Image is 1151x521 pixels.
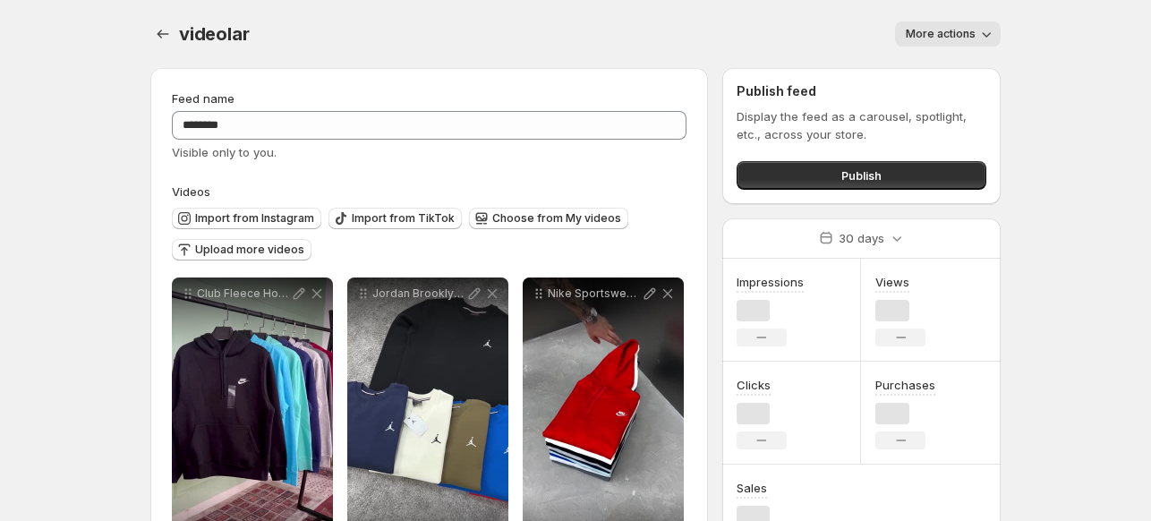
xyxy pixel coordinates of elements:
span: More actions [906,27,976,41]
p: Display the feed as a carousel, spotlight, etc., across your store. [737,107,986,143]
h3: Clicks [737,376,771,394]
button: More actions [895,21,1001,47]
p: 30 days [839,229,884,247]
button: Import from Instagram [172,208,321,229]
span: Import from TikTok [352,211,455,226]
button: Import from TikTok [328,208,462,229]
span: Upload more videos [195,243,304,257]
button: Publish [737,161,986,190]
p: Nike Sportswear Club Fleece Hoodies [548,286,641,301]
button: Upload more videos [172,239,311,260]
h3: Views [875,273,909,291]
h3: Purchases [875,376,935,394]
span: Visible only to you. [172,145,277,159]
p: Jordan Brooklyn Fleece Sweatshirt [372,286,465,301]
p: Club Fleece Hoodieler sitemize eklendi [197,286,290,301]
h3: Sales [737,479,767,497]
button: Settings [150,21,175,47]
span: Videos [172,184,210,199]
h2: Publish feed [737,82,986,100]
span: videolar [179,23,249,45]
span: Import from Instagram [195,211,314,226]
span: Feed name [172,91,234,106]
button: Choose from My videos [469,208,628,229]
h3: Impressions [737,273,804,291]
span: Publish [841,167,882,184]
span: Choose from My videos [492,211,621,226]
